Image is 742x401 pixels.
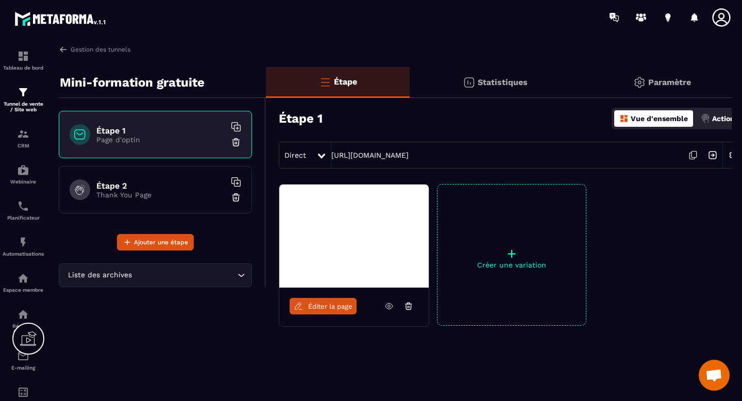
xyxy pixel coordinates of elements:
[231,137,241,147] img: trash
[701,114,710,123] img: actions.d6e523a2.png
[619,114,629,123] img: dashboard-orange.40269519.svg
[3,264,44,300] a: automationsautomationsEspace membre
[3,179,44,185] p: Webinaire
[3,143,44,148] p: CRM
[3,228,44,264] a: automationsautomationsAutomatisations
[334,77,357,87] p: Étape
[3,323,44,335] p: Réseaux Sociaux
[3,251,44,257] p: Automatisations
[96,126,225,136] h6: Étape 1
[3,215,44,221] p: Planificateur
[17,50,29,62] img: formation
[3,192,44,228] a: schedulerschedulerPlanificateur
[59,263,252,287] div: Search for option
[96,191,225,199] p: Thank You Page
[59,45,68,54] img: arrow
[134,270,235,281] input: Search for option
[96,136,225,144] p: Page d'optin
[17,272,29,285] img: automations
[3,287,44,293] p: Espace membre
[3,342,44,378] a: emailemailE-mailing
[134,237,188,247] span: Ajouter une étape
[3,42,44,78] a: formationformationTableau de bord
[17,236,29,248] img: automations
[17,350,29,362] img: email
[17,164,29,176] img: automations
[3,365,44,371] p: E-mailing
[117,234,194,250] button: Ajouter une étape
[703,145,722,165] img: arrow-next.bcc2205e.svg
[17,200,29,212] img: scheduler
[3,300,44,342] a: social-networksocial-networkRéseaux Sociaux
[17,386,29,398] img: accountant
[14,9,107,28] img: logo
[478,77,528,87] p: Statistiques
[699,360,730,391] a: Ouvrir le chat
[712,114,738,123] p: Actions
[319,76,331,88] img: bars-o.4a397970.svg
[231,192,241,203] img: trash
[3,120,44,156] a: formationformationCRM
[437,246,586,261] p: +
[631,114,688,123] p: Vue d'ensemble
[3,156,44,192] a: automationsautomationsWebinaire
[60,72,205,93] p: Mini-formation gratuite
[96,181,225,191] h6: Étape 2
[3,101,44,112] p: Tunnel de vente / Site web
[290,298,357,314] a: Éditer la page
[279,185,429,288] img: image
[17,128,29,140] img: formation
[3,78,44,120] a: formationformationTunnel de vente / Site web
[648,77,691,87] p: Paramètre
[437,261,586,269] p: Créer une variation
[17,308,29,321] img: social-network
[308,303,352,310] span: Éditer la page
[463,76,475,89] img: stats.20deebd0.svg
[17,86,29,98] img: formation
[65,270,134,281] span: Liste des archives
[279,111,323,126] h3: Étape 1
[331,151,409,159] a: [URL][DOMAIN_NAME]
[284,151,306,159] span: Direct
[3,65,44,71] p: Tableau de bord
[633,76,646,89] img: setting-gr.5f69749f.svg
[59,45,130,54] a: Gestion des tunnels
